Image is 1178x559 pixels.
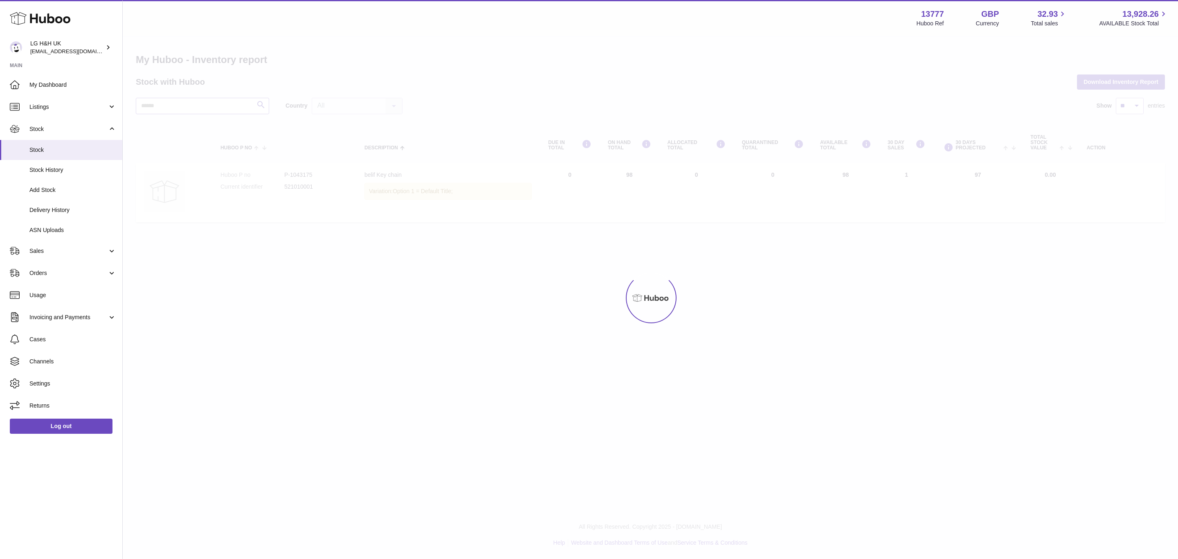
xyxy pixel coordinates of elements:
[29,380,116,388] span: Settings
[10,41,22,54] img: internalAdmin-13777@internal.huboo.com
[29,269,108,277] span: Orders
[29,81,116,89] span: My Dashboard
[29,358,116,365] span: Channels
[981,9,999,20] strong: GBP
[29,291,116,299] span: Usage
[29,247,108,255] span: Sales
[30,40,104,55] div: LG H&H UK
[29,103,108,111] span: Listings
[1031,9,1067,27] a: 32.93 Total sales
[29,146,116,154] span: Stock
[29,402,116,410] span: Returns
[917,20,944,27] div: Huboo Ref
[29,313,108,321] span: Invoicing and Payments
[10,419,112,433] a: Log out
[29,336,116,343] span: Cases
[1031,20,1067,27] span: Total sales
[29,125,108,133] span: Stock
[921,9,944,20] strong: 13777
[29,226,116,234] span: ASN Uploads
[29,206,116,214] span: Delivery History
[1099,20,1168,27] span: AVAILABLE Stock Total
[1122,9,1159,20] span: 13,928.26
[976,20,999,27] div: Currency
[1037,9,1058,20] span: 32.93
[1099,9,1168,27] a: 13,928.26 AVAILABLE Stock Total
[30,48,120,54] span: [EMAIL_ADDRESS][DOMAIN_NAME]
[29,186,116,194] span: Add Stock
[29,166,116,174] span: Stock History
